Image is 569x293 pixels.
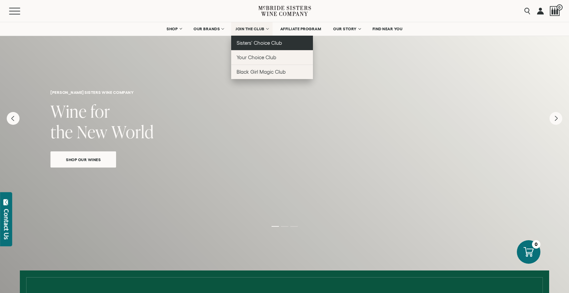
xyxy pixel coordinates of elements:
button: Next [549,112,562,125]
a: Shop Our Wines [50,151,116,168]
span: Wine [50,100,87,123]
button: Mobile Menu Trigger [9,8,33,14]
div: Contact Us [3,209,10,240]
a: Black Girl Magic Club [231,65,313,79]
div: 0 [532,240,540,249]
span: World [111,120,154,143]
span: New [77,120,108,143]
span: SHOP [167,27,178,31]
span: for [91,100,110,123]
button: Previous [7,112,20,125]
span: OUR STORY [333,27,357,31]
a: Your Choice Club [231,50,313,65]
a: Sisters' Choice Club [231,36,313,50]
a: FIND NEAR YOU [368,22,407,36]
span: Black Girl Magic Club [237,69,286,75]
h6: [PERSON_NAME] sisters wine company [50,90,519,95]
a: OUR BRANDS [189,22,228,36]
li: Page dot 1 [272,226,279,227]
span: Shop Our Wines [54,156,112,163]
li: Page dot 2 [281,226,288,227]
span: Sisters' Choice Club [237,40,282,46]
a: SHOP [162,22,186,36]
span: AFFILIATE PROGRAM [280,27,321,31]
a: JOIN THE CLUB [231,22,273,36]
a: AFFILIATE PROGRAM [276,22,326,36]
span: JOIN THE CLUB [236,27,264,31]
span: Your Choice Club [237,54,276,60]
span: FIND NEAR YOU [372,27,403,31]
span: the [50,120,73,143]
a: OUR STORY [329,22,365,36]
span: OUR BRANDS [193,27,220,31]
span: 0 [557,4,563,10]
li: Page dot 3 [290,226,298,227]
